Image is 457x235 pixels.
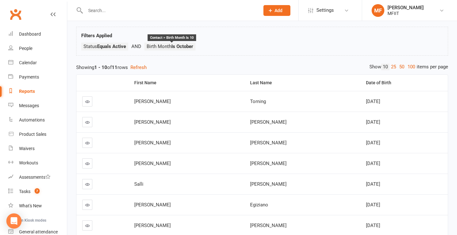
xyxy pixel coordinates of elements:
a: 50 [398,64,406,70]
span: [PERSON_NAME] [250,140,287,146]
div: Showing of rows [76,64,448,71]
div: MFIIT [387,10,424,16]
a: Messages [8,99,67,113]
a: Dashboard [8,27,67,41]
span: [PERSON_NAME] [134,161,171,166]
strong: Is October [171,44,193,49]
a: 25 [389,64,398,70]
span: [PERSON_NAME] [134,140,171,146]
div: Dashboard [19,31,41,37]
span: [PERSON_NAME] [134,202,171,208]
a: Automations [8,113,67,127]
a: Workouts [8,156,67,170]
span: [DATE] [366,161,380,166]
button: Add [263,5,290,16]
div: What's New [19,203,42,208]
button: Refresh [130,64,147,71]
div: Automations [19,117,45,122]
span: [PERSON_NAME] [250,161,287,166]
span: [DATE] [366,202,380,208]
div: Product Sales [19,132,46,137]
span: [PERSON_NAME] [250,181,287,187]
span: 7 [35,188,40,194]
a: Waivers [8,142,67,156]
span: Egiziano [250,202,268,208]
div: Payments [19,74,39,79]
a: Calendar [8,56,67,70]
strong: Filters Applied [81,33,112,38]
div: People [19,46,32,51]
a: Product Sales [8,127,67,142]
span: [PERSON_NAME] [250,223,287,228]
span: Torning [250,99,266,104]
a: Payments [8,70,67,84]
span: [DATE] [366,140,380,146]
div: Calendar [19,60,37,65]
a: Assessments [8,170,67,184]
div: Reports [19,89,35,94]
div: [PERSON_NAME] [387,5,424,10]
span: [PERSON_NAME] [134,99,171,104]
div: Last Name [250,80,355,85]
div: Waivers [19,146,35,151]
strong: 11 [112,65,117,70]
span: [DATE] [366,119,380,125]
a: Reports [8,84,67,99]
span: Salli [134,181,143,187]
span: [PERSON_NAME] [250,119,287,125]
div: General attendance [19,229,58,234]
a: 10 [381,64,389,70]
span: [DATE] [366,99,380,104]
span: Birth Month [147,44,193,49]
div: Open Intercom Messenger [6,213,22,229]
a: What's New [8,199,67,213]
div: Date of Birth [366,80,443,85]
div: First Name [134,80,239,85]
a: People [8,41,67,56]
a: Clubworx [8,6,23,22]
span: [DATE] [366,223,380,228]
div: Messages [19,103,39,108]
a: Tasks 7 [8,184,67,199]
input: Search... [83,6,255,15]
span: [PERSON_NAME] [134,223,171,228]
div: Contact > Birth Month Is 10 [148,34,196,41]
div: Tasks [19,189,30,194]
div: Workouts [19,160,38,165]
span: Status [83,44,126,49]
span: [DATE] [366,181,380,187]
strong: 1 - 10 [94,65,107,70]
div: Assessments [19,175,50,180]
span: Add [275,8,282,13]
strong: Equals Active [97,44,126,49]
div: Show items per page [369,64,448,70]
span: [PERSON_NAME] [134,119,171,125]
span: Settings [316,3,334,17]
a: 100 [406,64,417,70]
div: MF [372,4,384,17]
